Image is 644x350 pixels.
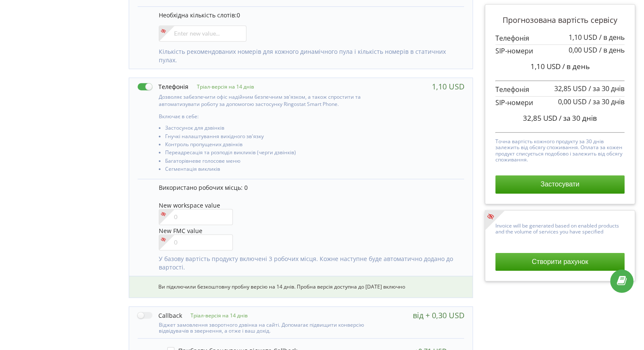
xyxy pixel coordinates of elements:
[530,61,560,71] span: 1,10 USD
[159,234,233,250] input: 0
[165,125,366,133] li: Застосунок для дзвінків
[237,11,240,19] span: 0
[188,83,254,90] p: Тріал-версія на 14 днів
[599,33,625,42] span: / в день
[569,45,597,55] span: 0,00 USD
[165,133,366,142] li: Гнучкі налаштування вихідного зв'язку
[138,82,188,91] label: Телефонія
[589,97,625,106] span: / за 30 днів
[495,33,625,43] p: Телефонія
[159,255,456,272] p: У базову вартість продукту включені 3 робочих місця. Кожне наступне буде автоматично додано до ва...
[138,320,366,334] div: Віджет замовлення зворотного дзвінка на сайті. Допомагає підвищити конверсію відвідувачів в зверн...
[495,85,625,94] p: Телефонія
[495,221,625,235] p: Invoice will be generated based on enabled products and the volume of services you have specified
[159,201,220,209] span: New workspace value
[495,98,625,108] p: SIP-номери
[159,25,246,42] input: Enter new value...
[159,47,456,64] p: Кількість рекомендованих номерів для кожного динамічного пула і кількість номерів в статичних пулах.
[562,61,589,71] span: / в день
[165,150,366,158] li: Переадресація та розподіл викликів (черги дзвінків)
[159,11,456,19] p: Необхідна кількість слотів:
[495,46,625,56] p: SIP-номери
[159,183,248,192] span: Використано робочих місць: 0
[432,82,464,91] div: 1,10 USD
[495,15,625,26] p: Прогнозована вартість сервісу
[554,84,587,93] span: 32,85 USD
[159,93,366,108] p: Дозволяє забезпечити офіс надійним безпечним зв'язком, а також спростити та автоматизувати роботу...
[495,136,625,163] p: Точна вартість кожного продукту за 30 днів залежить від обсягу споживання. Оплата за кожен продук...
[159,113,366,120] p: Включає в себе:
[589,84,625,93] span: / за 30 днів
[413,311,464,319] div: від + 0,30 USD
[599,45,625,55] span: / в день
[129,276,473,297] div: Ви підключили безкоштовну пробну версію на 14 днів. Пробна версія доступна до [DATE] включно
[559,113,597,123] span: / за 30 днів
[569,33,597,42] span: 1,10 USD
[138,311,182,320] label: Callback
[159,209,233,225] input: 0
[495,175,625,193] button: Застосувати
[495,253,625,271] button: Створити рахунок
[165,166,366,174] li: Сегментація викликів
[523,113,557,123] span: 32,85 USD
[159,227,202,235] span: New FMC value
[182,312,248,319] p: Тріал-версія на 14 днів
[165,158,366,166] li: Багаторівневе голосове меню
[165,142,366,150] li: Контроль пропущених дзвінків
[558,97,587,106] span: 0,00 USD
